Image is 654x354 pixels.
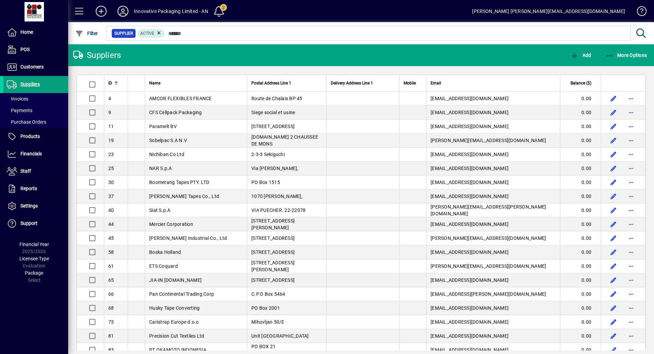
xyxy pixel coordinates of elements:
span: Nichiban Co Ltd [149,152,184,157]
div: Email [431,79,556,87]
span: 19 [108,138,114,143]
td: 0.00 [560,301,601,315]
span: PT.OKAMOTO INDONESIA [149,347,206,353]
span: 30 [108,180,114,185]
span: [PERSON_NAME][EMAIL_ADDRESS][DOMAIN_NAME] [431,138,546,143]
td: 0.00 [560,329,601,343]
span: [EMAIL_ADDRESS][DOMAIN_NAME] [431,96,509,101]
span: [EMAIL_ADDRESS][DOMAIN_NAME] [431,305,509,311]
button: More Options [604,49,649,61]
a: Staff [3,163,68,180]
a: POS [3,41,68,58]
td: 0.00 [560,203,601,217]
span: [PERSON_NAME][EMAIL_ADDRESS][PERSON_NAME][DOMAIN_NAME] [431,204,546,216]
span: [DOMAIN_NAME] 2 CHAUSSEE DE MONS [251,134,318,147]
span: [PERSON_NAME] Industrial Co., Ltd [149,235,227,241]
span: Paramelt BV [149,124,177,129]
button: Edit [608,247,619,258]
span: CFS Cellpack Packaging [149,110,202,115]
button: Filter [74,27,100,40]
td: 0.00 [560,161,601,175]
button: More options [626,233,637,244]
span: [PERSON_NAME] Tapes Co., Ltd [149,194,219,199]
td: 0.00 [560,120,601,134]
a: Home [3,24,68,41]
span: ID [108,79,112,87]
button: More options [626,261,637,272]
button: More options [626,135,637,146]
span: 25 [108,166,114,171]
span: Staff [20,168,31,174]
span: [EMAIL_ADDRESS][DOMAIN_NAME] [431,277,509,283]
span: Postal Address Line 1 [251,79,291,87]
a: Payments [3,105,68,116]
span: [EMAIL_ADDRESS][PERSON_NAME][DOMAIN_NAME] [431,291,546,297]
span: [PERSON_NAME][EMAIL_ADDRESS][DOMAIN_NAME] [431,263,546,269]
span: NAR S.p.A [149,166,172,171]
button: Profile [112,5,134,17]
span: Suppliers [20,81,40,87]
a: Support [3,215,68,232]
span: Via [PERSON_NAME], [251,166,298,171]
span: [EMAIL_ADDRESS][DOMAIN_NAME] [431,194,509,199]
button: More options [626,219,637,230]
a: Knowledge Base [632,1,645,24]
button: Edit [608,317,619,327]
td: 0.00 [560,231,601,245]
span: Mobile [404,79,416,87]
a: Purchase Orders [3,116,68,128]
span: Licensee Type [19,256,49,261]
span: [EMAIL_ADDRESS][DOMAIN_NAME] [431,319,509,325]
a: Reports [3,180,68,197]
td: 0.00 [560,92,601,106]
span: [STREET_ADDRESS] [251,124,295,129]
a: Products [3,128,68,145]
span: POS [20,47,30,52]
span: Customers [20,64,44,70]
mat-chip: Activation Status: Active [138,29,165,38]
span: 37 [108,194,114,199]
span: AMCOR FLEXIBLES FRANCE [149,96,212,101]
a: Settings [3,198,68,215]
button: Edit [608,191,619,202]
span: [EMAIL_ADDRESS][DOMAIN_NAME] [431,124,509,129]
button: More options [626,247,637,258]
button: Edit [608,177,619,188]
button: Edit [608,275,619,286]
span: Siat S.p.A [149,207,171,213]
td: 0.00 [560,287,601,301]
span: [EMAIL_ADDRESS][DOMAIN_NAME] [431,221,509,227]
span: Unit [GEOGRAPHIC_DATA] [251,333,309,339]
td: 0.00 [560,273,601,287]
span: [EMAIL_ADDRESS][DOMAIN_NAME] [431,110,509,115]
button: Edit [608,303,619,313]
span: 61 [108,263,114,269]
span: [EMAIL_ADDRESS][DOMAIN_NAME] [431,152,509,157]
span: Home [20,29,33,35]
span: Husky Tape Converting [149,305,200,311]
button: More options [626,177,637,188]
span: 58 [108,249,114,255]
div: ID [108,79,124,87]
span: C.P.O Box 5464 [251,291,285,297]
button: More options [626,163,637,174]
span: 75 [108,319,114,325]
span: Delivery Address Line 1 [331,79,373,87]
span: Package [25,270,43,276]
span: Precision Cut Textiles Ltd [149,333,204,339]
span: Sobelpac S.A N.V [149,138,187,143]
button: More options [626,317,637,327]
button: More options [626,289,637,299]
button: More options [626,107,637,118]
span: [EMAIL_ADDRESS][DOMAIN_NAME] [431,166,509,171]
a: Financials [3,145,68,163]
span: Supplier [114,30,133,37]
button: Edit [608,219,619,230]
button: More options [626,330,637,341]
span: ETS Coquard [149,263,178,269]
span: 68 [108,305,114,311]
span: 65 [108,277,114,283]
button: More options [626,303,637,313]
div: Balance ($) [564,79,597,87]
button: More options [626,93,637,104]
